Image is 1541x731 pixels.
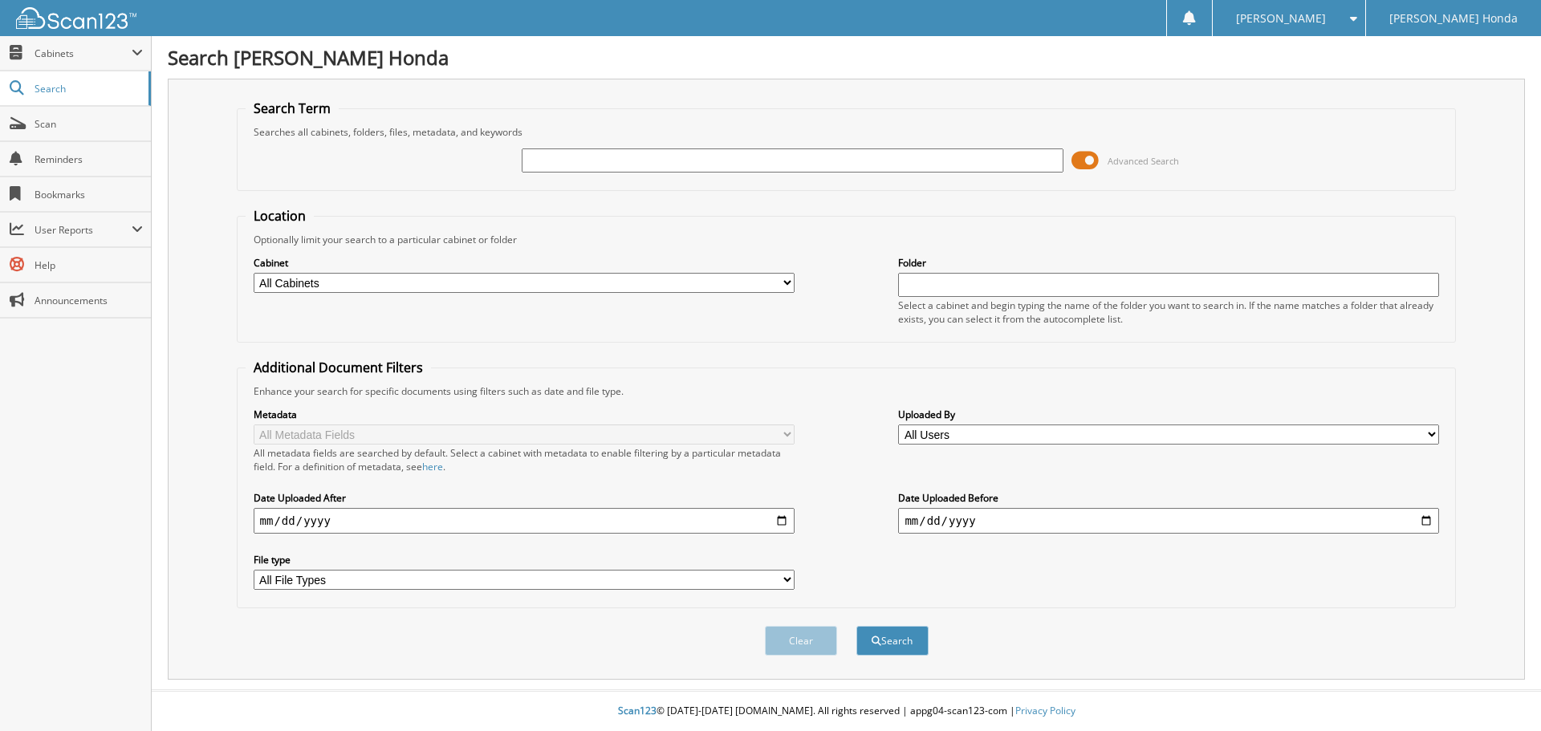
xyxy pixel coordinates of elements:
a: here [422,460,443,473]
input: end [898,508,1439,534]
span: Advanced Search [1108,155,1179,167]
span: Cabinets [35,47,132,60]
legend: Location [246,207,314,225]
label: Date Uploaded After [254,491,795,505]
span: User Reports [35,223,132,237]
label: Folder [898,256,1439,270]
h1: Search [PERSON_NAME] Honda [168,44,1525,71]
label: Uploaded By [898,408,1439,421]
span: [PERSON_NAME] [1236,14,1326,23]
button: Search [856,626,929,656]
label: Cabinet [254,256,795,270]
span: Scan123 [618,704,657,717]
span: Scan [35,117,143,131]
button: Clear [765,626,837,656]
label: Date Uploaded Before [898,491,1439,505]
input: start [254,508,795,534]
span: Bookmarks [35,188,143,201]
span: Search [35,82,140,95]
div: © [DATE]-[DATE] [DOMAIN_NAME]. All rights reserved | appg04-scan123-com | [152,692,1541,731]
legend: Additional Document Filters [246,359,431,376]
div: Enhance your search for specific documents using filters such as date and file type. [246,384,1448,398]
legend: Search Term [246,99,339,117]
span: [PERSON_NAME] Honda [1389,14,1518,23]
span: Help [35,258,143,272]
div: Select a cabinet and begin typing the name of the folder you want to search in. If the name match... [898,298,1439,326]
span: Reminders [35,152,143,166]
img: scan123-logo-white.svg [16,7,136,29]
a: Privacy Policy [1015,704,1075,717]
div: All metadata fields are searched by default. Select a cabinet with metadata to enable filtering b... [254,446,795,473]
span: Announcements [35,294,143,307]
div: Searches all cabinets, folders, files, metadata, and keywords [246,125,1448,139]
div: Optionally limit your search to a particular cabinet or folder [246,233,1448,246]
label: File type [254,553,795,567]
label: Metadata [254,408,795,421]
